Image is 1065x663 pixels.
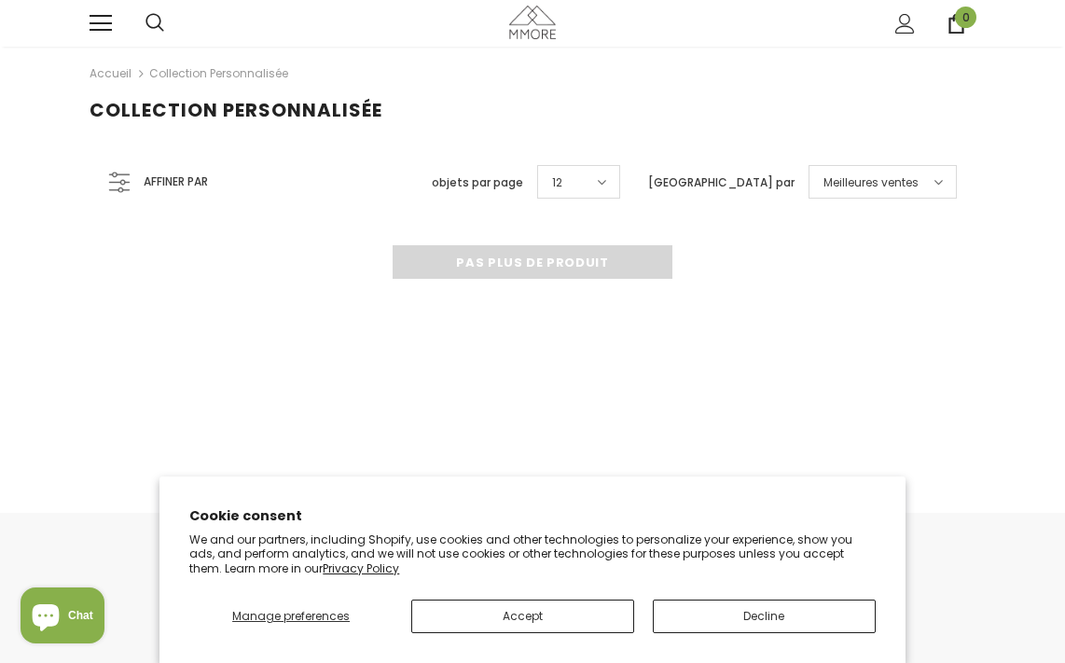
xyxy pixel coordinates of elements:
[189,506,875,526] h2: Cookie consent
[90,62,131,85] a: Accueil
[90,97,382,123] span: Collection personnalisée
[552,173,562,192] span: 12
[955,7,976,28] span: 0
[648,173,795,192] label: [GEOGRAPHIC_DATA] par
[189,532,875,576] p: We and our partners, including Shopify, use cookies and other technologies to personalize your ex...
[15,587,110,648] inbox-online-store-chat: Shopify online store chat
[232,608,350,624] span: Manage preferences
[947,14,966,34] a: 0
[823,173,919,192] span: Meilleures ventes
[189,600,393,633] button: Manage preferences
[323,560,399,576] a: Privacy Policy
[411,600,634,633] button: Accept
[653,600,876,633] button: Decline
[432,173,523,192] label: objets par page
[144,172,208,192] span: Affiner par
[509,6,556,38] img: Cas MMORE
[149,65,288,81] a: Collection personnalisée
